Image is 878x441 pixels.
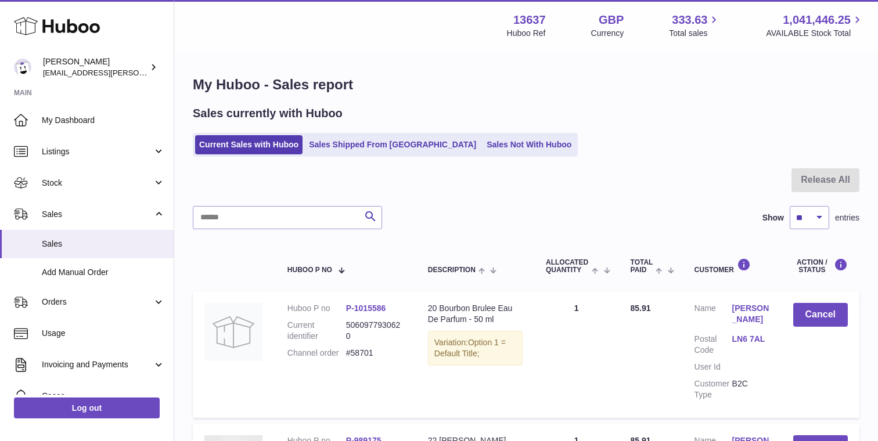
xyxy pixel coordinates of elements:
dd: B2C [732,378,770,400]
span: Total paid [631,259,653,274]
span: 1,041,446.25 [783,12,851,28]
span: entries [835,212,859,223]
a: P-1015586 [346,303,386,313]
a: Sales Not With Huboo [483,135,575,154]
h1: My Huboo - Sales report [193,75,859,94]
span: Option 1 = Default Title; [434,338,506,358]
span: [EMAIL_ADDRESS][PERSON_NAME][DOMAIN_NAME] [43,68,233,77]
span: AVAILABLE Stock Total [766,28,864,39]
img: jonny@ledda.co [14,59,31,76]
dt: Current identifier [287,320,346,342]
label: Show [762,212,784,223]
strong: GBP [599,12,624,28]
div: Action / Status [793,258,848,274]
td: 1 [534,291,619,417]
span: Description [428,266,476,274]
span: My Dashboard [42,115,165,126]
div: Customer [695,258,770,274]
span: Invoicing and Payments [42,359,153,370]
h2: Sales currently with Huboo [193,106,343,121]
span: Orders [42,297,153,308]
a: Current Sales with Huboo [195,135,303,154]
span: Add Manual Order [42,267,165,278]
div: 20 Bourbon Brulee Eau De Parfum - 50 ml [428,303,523,325]
dt: Channel order [287,348,346,359]
strong: 13637 [513,12,546,28]
a: [PERSON_NAME] [732,303,770,325]
dt: Huboo P no [287,303,346,314]
span: Usage [42,328,165,339]
span: ALLOCATED Quantity [546,259,589,274]
a: LN6 7AL [732,334,770,345]
dt: Customer Type [695,378,732,400]
span: Cases [42,391,165,402]
a: 1,041,446.25 AVAILABLE Stock Total [766,12,864,39]
span: Huboo P no [287,266,332,274]
span: 85.91 [631,303,651,313]
dt: Postal Code [695,334,732,356]
span: Stock [42,178,153,189]
span: Total sales [669,28,721,39]
button: Cancel [793,303,848,327]
span: 333.63 [672,12,707,28]
dd: 5060977930620 [346,320,405,342]
div: Huboo Ref [507,28,546,39]
div: [PERSON_NAME] [43,56,147,78]
a: 333.63 Total sales [669,12,721,39]
a: Log out [14,397,160,418]
a: Sales Shipped From [GEOGRAPHIC_DATA] [305,135,480,154]
dd: #58701 [346,348,405,359]
dt: User Id [695,362,732,373]
dt: Name [695,303,732,328]
span: Listings [42,146,153,157]
img: no-photo.jpg [204,303,262,361]
div: Variation: [428,331,523,366]
span: Sales [42,209,153,220]
span: Sales [42,238,165,250]
div: Currency [591,28,624,39]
